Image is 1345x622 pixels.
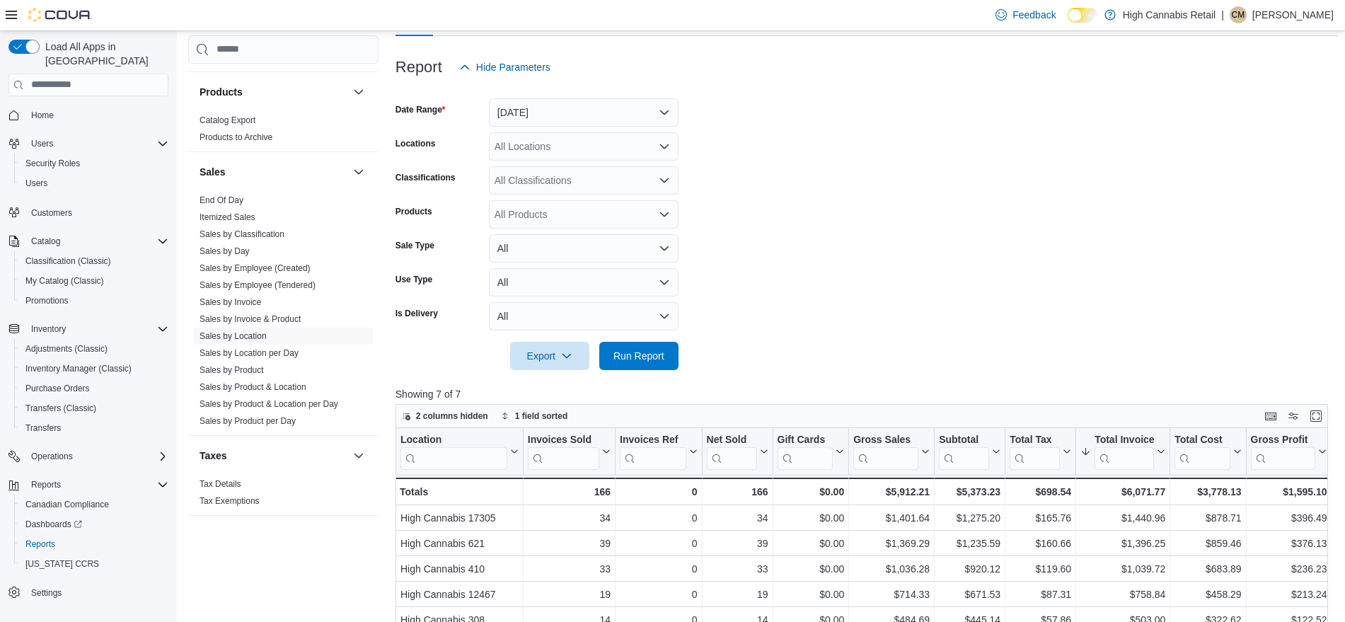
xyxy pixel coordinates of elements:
[1250,434,1315,470] div: Gross Profit
[706,434,768,470] button: Net Sold
[3,475,174,495] button: Reports
[528,434,599,470] div: Invoices Sold
[25,106,168,124] span: Home
[620,535,697,552] div: 0
[188,476,379,515] div: Taxes
[396,274,432,285] label: Use Type
[200,280,316,290] a: Sales by Employee (Tendered)
[20,175,53,192] a: Users
[20,555,105,572] a: [US_STATE] CCRS
[853,560,930,577] div: $1,036.28
[620,434,686,447] div: Invoices Ref
[31,451,73,462] span: Operations
[14,291,174,311] button: Promotions
[1174,535,1241,552] div: $859.46
[25,233,66,250] button: Catalog
[14,379,174,398] button: Purchase Orders
[20,253,117,270] a: Classification (Classic)
[200,479,241,489] a: Tax Details
[350,163,367,180] button: Sales
[200,478,241,490] span: Tax Details
[1252,6,1334,23] p: [PERSON_NAME]
[25,448,79,465] button: Operations
[396,104,446,115] label: Date Range
[3,582,174,603] button: Settings
[25,107,59,124] a: Home
[14,534,174,554] button: Reports
[25,203,168,221] span: Customers
[777,434,833,447] div: Gift Cards
[25,558,99,570] span: [US_STATE] CCRS
[620,434,697,470] button: Invoices Ref
[853,483,930,500] div: $5,912.21
[3,134,174,154] button: Users
[25,135,59,152] button: Users
[14,495,174,514] button: Canadian Compliance
[200,229,284,239] a: Sales by Classification
[25,422,61,434] span: Transfers
[1308,408,1324,425] button: Enter fullscreen
[25,178,47,189] span: Users
[528,560,611,577] div: 33
[20,272,168,289] span: My Catalog (Classic)
[400,434,519,470] button: Location
[396,308,438,319] label: Is Delivery
[20,272,110,289] a: My Catalog (Classic)
[706,560,768,577] div: 33
[20,420,168,437] span: Transfers
[20,155,86,172] a: Security Roles
[400,434,507,447] div: Location
[489,98,679,127] button: [DATE]
[489,268,679,296] button: All
[25,584,168,601] span: Settings
[200,398,338,410] span: Sales by Product & Location per Day
[489,234,679,263] button: All
[528,586,611,603] div: 19
[659,175,670,186] button: Open list of options
[528,535,611,552] div: 39
[20,496,168,513] span: Canadian Compliance
[3,231,174,251] button: Catalog
[620,434,686,470] div: Invoices Ref
[20,400,168,417] span: Transfers (Classic)
[200,381,306,393] span: Sales by Product & Location
[528,483,611,500] div: 166
[25,584,67,601] a: Settings
[200,449,347,463] button: Taxes
[20,536,61,553] a: Reports
[1174,434,1230,447] div: Total Cost
[200,263,311,273] a: Sales by Employee (Created)
[1174,509,1241,526] div: $878.71
[706,586,768,603] div: 19
[489,302,679,330] button: All
[25,205,78,221] a: Customers
[853,434,930,470] button: Gross Sales
[620,509,697,526] div: 0
[400,509,519,526] div: High Cannabis 17305
[20,496,115,513] a: Canadian Compliance
[528,509,611,526] div: 34
[777,483,844,500] div: $0.00
[25,321,71,338] button: Inventory
[200,280,316,291] span: Sales by Employee (Tendered)
[25,476,67,493] button: Reports
[25,135,168,152] span: Users
[20,516,88,533] a: Dashboards
[1010,535,1071,552] div: $160.66
[1250,535,1327,552] div: $376.13
[200,399,338,409] a: Sales by Product & Location per Day
[1080,560,1165,577] div: $1,039.72
[1080,434,1165,470] button: Total Invoiced
[20,536,168,553] span: Reports
[1221,6,1224,23] p: |
[200,246,250,257] span: Sales by Day
[200,85,243,99] h3: Products
[1285,408,1302,425] button: Display options
[200,85,347,99] button: Products
[200,449,227,463] h3: Taxes
[20,155,168,172] span: Security Roles
[14,271,174,291] button: My Catalog (Classic)
[510,342,589,370] button: Export
[25,343,108,355] span: Adjustments (Classic)
[1010,509,1071,526] div: $165.76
